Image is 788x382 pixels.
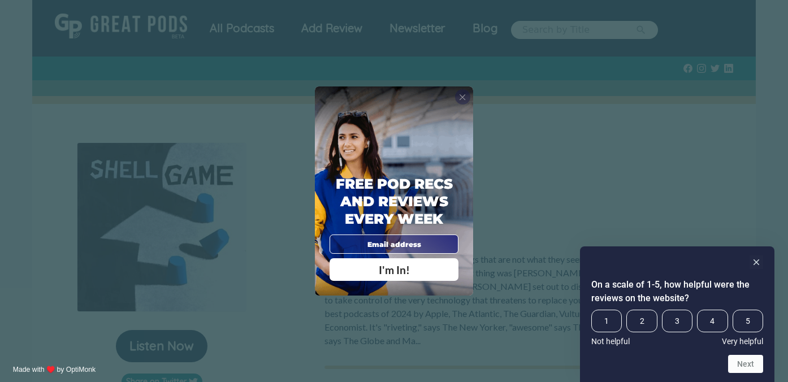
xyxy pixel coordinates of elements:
div: On a scale of 1-5, how helpful were the reviews on the website? Select an option from 1 to 5, wit... [591,310,763,346]
span: Free Pod Recs and Reviews every week [336,175,453,227]
input: Email address [330,235,458,253]
span: X [459,92,466,102]
span: 2 [626,310,657,332]
span: 4 [697,310,728,332]
div: On a scale of 1-5, how helpful were the reviews on the website? Select an option from 1 to 5, wit... [591,255,763,373]
span: I'm In! [379,263,410,276]
button: Hide survey [750,255,763,269]
button: Next question [728,355,763,373]
a: Made with ♥️ by OptiMonk [13,366,96,374]
span: 3 [662,310,692,332]
span: Not helpful [591,337,630,346]
span: 5 [733,310,763,332]
span: Very helpful [722,337,763,346]
span: 1 [591,310,622,332]
h2: On a scale of 1-5, how helpful were the reviews on the website? Select an option from 1 to 5, wit... [591,278,763,305]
